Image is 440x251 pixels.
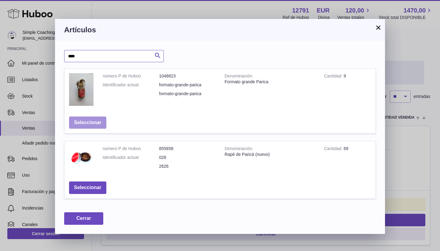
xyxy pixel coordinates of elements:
[225,74,253,80] strong: Denominación
[159,146,216,152] dd: 855858
[69,73,94,106] img: Formato grande Parica
[103,73,159,79] dt: número P de Huboo
[159,73,216,79] dd: 1048823
[64,25,376,35] h3: Artículos
[159,82,216,88] dd: formato-grande-parica
[320,69,376,112] td: 9
[159,91,216,97] dd: formato-grande-parica
[225,152,315,157] div: Rapé de Paricá (nuevo)
[159,163,216,169] dd: 2626
[64,212,103,225] button: Cerrar
[225,146,253,152] strong: Denominación
[225,79,315,85] div: Formato grande Parica
[324,146,344,152] strong: Cantidad
[103,146,159,152] dt: número P de Huboo
[69,181,106,194] button: Seleccionar
[76,216,91,221] span: Cerrar
[69,117,106,129] button: Seleccionar
[69,146,94,170] img: Rapé de Paricá (nuevo)
[320,141,376,177] td: 69
[103,155,159,160] dt: Identificador actual
[375,24,382,31] button: ×
[324,74,344,80] strong: Cantidad
[103,82,159,88] dt: Identificador actual
[159,155,216,160] dd: 028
